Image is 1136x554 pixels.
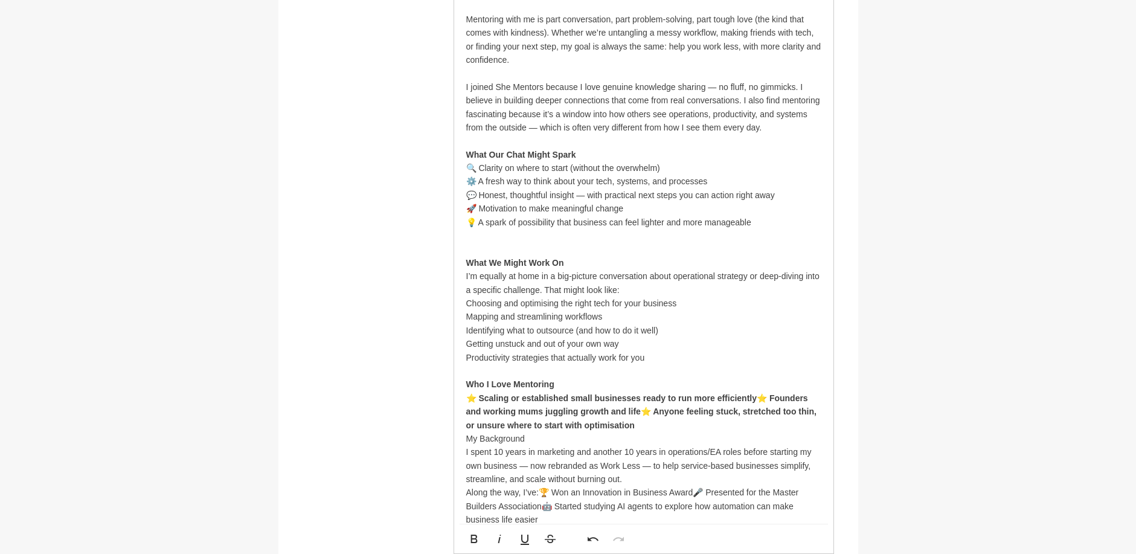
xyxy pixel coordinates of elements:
[466,379,817,430] strong: ⭐ Scaling or established small businesses ready to run more efficiently⭐ Founders and working mum...
[466,432,821,445] p: My Background
[466,337,821,350] p: Getting unstuck and out of your own way
[466,80,821,256] p: I joined She Mentors because I love genuine knowledge sharing — no fluff, no gimmicks. I believe ...
[607,527,630,551] button: Redo (Ctrl+Shift+Z)
[466,13,821,67] p: Mentoring with me is part conversation, part problem-solving, part tough love (the kind that come...
[466,258,564,268] strong: What We Might Work On
[466,486,821,526] p: Along the way, I’ve:🏆 Won an Innovation in Business Award🎤 Presented for the Master Builders Asso...
[466,379,554,389] strong: Who I Love Mentoring
[466,297,821,310] p: Choosing and optimising the right tech for your business
[466,324,821,337] p: Identifying what to outsource (and how to do it well)
[466,351,821,378] p: Productivity strategies that actually work for you
[466,445,821,486] p: I spent 10 years in marketing and another 10 years in operations/EA roles before starting my own ...
[466,310,821,323] p: Mapping and streamlining workflows
[466,150,576,159] strong: What Our Chat Might Spark
[466,269,821,297] p: I’m equally at home in a big-picture conversation about operational strategy or deep-diving into ...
